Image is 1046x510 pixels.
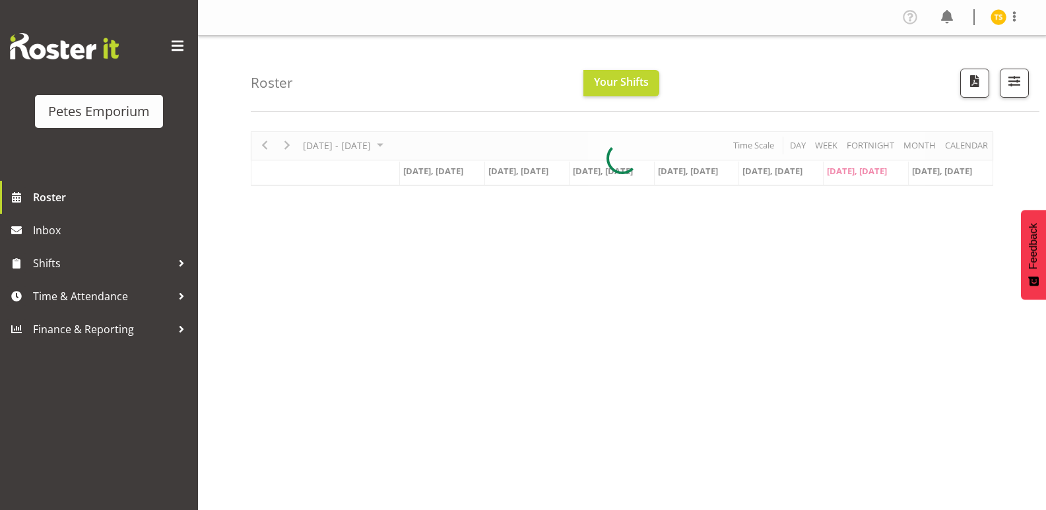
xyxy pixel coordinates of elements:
[10,33,119,59] img: Rosterit website logo
[33,286,172,306] span: Time & Attendance
[1021,210,1046,300] button: Feedback - Show survey
[1000,69,1029,98] button: Filter Shifts
[583,70,659,96] button: Your Shifts
[251,75,293,90] h4: Roster
[33,187,191,207] span: Roster
[960,69,989,98] button: Download a PDF of the roster according to the set date range.
[594,75,649,89] span: Your Shifts
[33,253,172,273] span: Shifts
[33,220,191,240] span: Inbox
[1028,223,1039,269] span: Feedback
[991,9,1006,25] img: tamara-straker11292.jpg
[33,319,172,339] span: Finance & Reporting
[48,102,150,121] div: Petes Emporium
